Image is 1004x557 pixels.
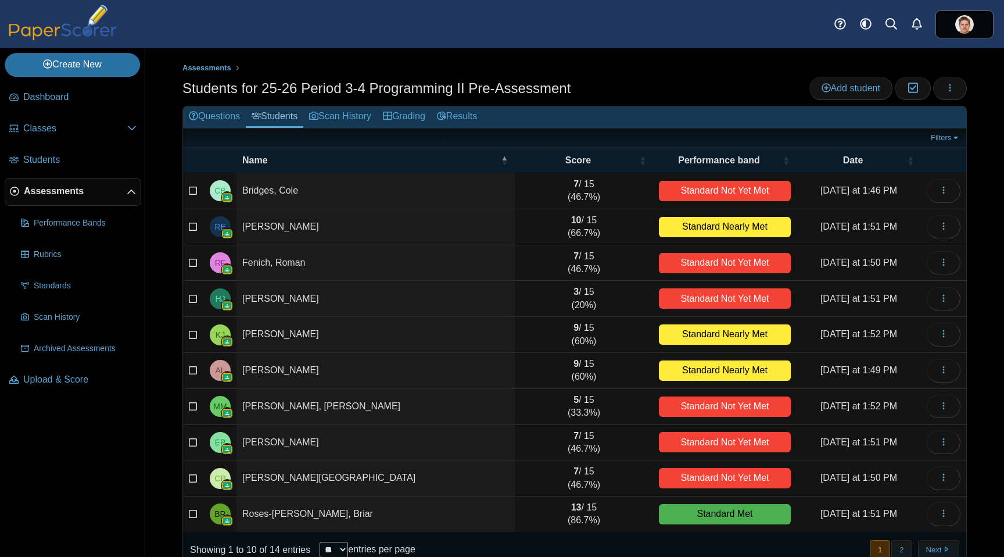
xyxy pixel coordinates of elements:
[221,408,233,419] img: googleClassroom-logo.png
[34,280,137,292] span: Standards
[221,192,233,203] img: googleClassroom-logo.png
[820,509,897,519] time: Sep 5, 2025 at 1:51 PM
[659,504,791,524] div: Standard Met
[23,153,137,166] span: Students
[34,312,137,323] span: Scan History
[573,179,579,189] b: 7
[183,106,246,128] a: Questions
[303,106,377,128] a: Scan History
[515,281,653,317] td: / 15 (20%)
[16,272,141,300] a: Standards
[23,91,137,103] span: Dashboard
[216,331,225,339] span: Katie Jones
[935,10,994,38] a: ps.DqnzboFuwo8eUmLI
[180,61,234,76] a: Assessments
[820,437,897,447] time: Sep 5, 2025 at 1:51 PM
[213,402,227,410] span: Marley Martinez
[515,497,653,533] td: / 15 (86.7%)
[16,335,141,363] a: Archived Assessments
[515,245,653,281] td: / 15 (46.7%)
[236,245,515,281] td: Fenich, Roman
[809,77,892,100] a: Add student
[955,15,974,34] img: ps.DqnzboFuwo8eUmLI
[515,389,653,425] td: / 15 (33.3%)
[236,173,515,209] td: Bridges, Cole
[221,480,233,491] img: googleClassroom-logo.png
[5,32,121,42] a: PaperScorer
[182,63,231,72] span: Assessments
[246,106,303,128] a: Students
[221,228,233,240] img: googleClassroom-logo.png
[659,217,791,237] div: Standard Nearly Met
[515,460,653,497] td: / 15 (46.7%)
[571,215,582,225] b: 10
[501,148,508,173] span: Name : Activate to invert sorting
[783,148,790,173] span: Performance band : Activate to sort
[5,5,121,40] img: PaperScorer
[820,401,897,411] time: Sep 5, 2025 at 1:52 PM
[820,473,897,483] time: Sep 5, 2025 at 1:50 PM
[659,181,791,201] div: Standard Not Yet Met
[659,253,791,273] div: Standard Not Yet Met
[34,343,137,355] span: Archived Assessments
[515,317,653,353] td: / 15 (60%)
[215,366,225,374] span: Alex Long
[573,359,579,369] b: 9
[573,395,579,405] b: 5
[348,544,415,554] label: entries per page
[843,155,863,165] span: Date
[659,324,791,345] div: Standard Nearly Met
[23,373,137,386] span: Upload & Score
[236,281,515,317] td: [PERSON_NAME]
[5,178,141,206] a: Assessments
[820,365,897,375] time: Sep 5, 2025 at 1:49 PM
[659,432,791,452] div: Standard Not Yet Met
[907,148,914,173] span: Date : Activate to sort
[431,106,483,128] a: Results
[214,474,225,483] span: Corbyn Phillips
[904,12,930,37] a: Alerts
[221,444,233,455] img: googleClassroom-logo.png
[236,425,515,461] td: [PERSON_NAME]
[214,187,225,195] span: Cole Bridges
[221,515,233,527] img: googleClassroom-logo.png
[16,304,141,331] a: Scan History
[820,222,897,231] time: Sep 5, 2025 at 1:51 PM
[678,155,759,165] span: Performance band
[822,83,880,93] span: Add student
[515,209,653,245] td: / 15 (66.7%)
[820,185,897,195] time: Sep 5, 2025 at 1:46 PM
[221,264,233,276] img: googleClassroom-logo.png
[16,241,141,269] a: Rubrics
[928,132,963,144] a: Filters
[659,397,791,417] div: Standard Not Yet Met
[24,185,127,198] span: Assessments
[236,209,515,245] td: [PERSON_NAME]
[515,173,653,209] td: / 15 (46.7%)
[236,353,515,389] td: [PERSON_NAME]
[515,353,653,389] td: / 15 (60%)
[34,217,137,229] span: Performance Bands
[5,366,141,394] a: Upload & Score
[820,258,897,267] time: Sep 5, 2025 at 1:50 PM
[820,329,897,339] time: Sep 5, 2025 at 1:52 PM
[565,155,591,165] span: Score
[236,460,515,497] td: [PERSON_NAME][GEOGRAPHIC_DATA]
[215,259,226,267] span: Roman Fenich
[659,288,791,309] div: Standard Not Yet Met
[34,249,137,260] span: Rubrics
[515,425,653,461] td: / 15 (46.7%)
[215,295,225,303] span: Henry Johnson
[573,287,579,297] b: 3
[5,53,140,76] a: Create New
[182,78,571,98] h1: Students for 25-26 Period 3-4 Programming II Pre-Assessment
[236,317,515,353] td: [PERSON_NAME]
[23,122,127,135] span: Classes
[215,438,226,447] span: Elijah Pahomsky
[5,147,141,174] a: Students
[5,115,141,143] a: Classes
[639,148,646,173] span: Score : Activate to sort
[955,15,974,34] span: Kevin Stafford
[236,389,515,425] td: [PERSON_NAME], [PERSON_NAME]
[242,155,268,165] span: Name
